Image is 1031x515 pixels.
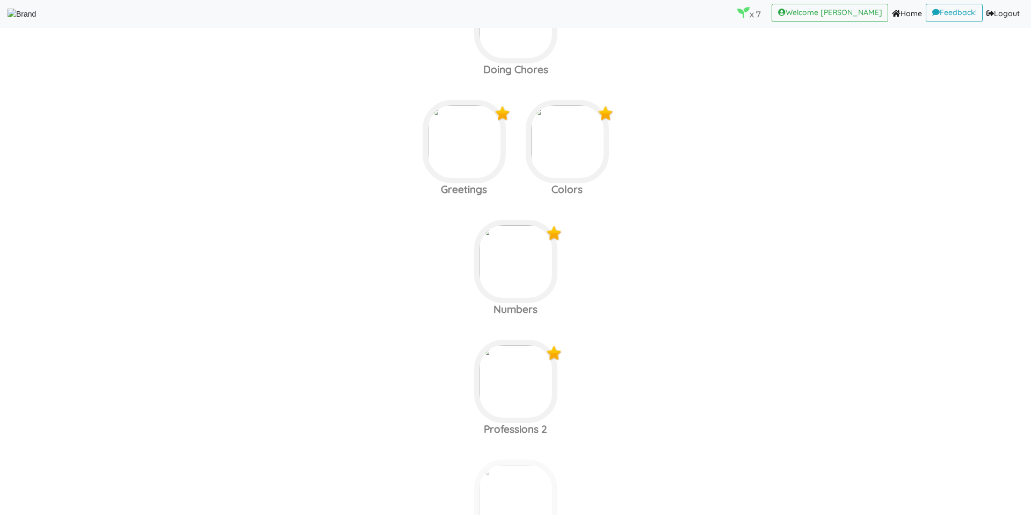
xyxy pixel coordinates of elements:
[495,105,511,121] img: x9Y5jP2O4Z5kwAAAABJRU5ErkJggg==
[464,423,567,435] h3: Professions 2
[546,465,562,481] img: r5+QtVXYuttHLoUAAAAABJRU5ErkJggg==
[598,105,614,121] img: x9Y5jP2O4Z5kwAAAABJRU5ErkJggg==
[546,225,562,241] img: x9Y5jP2O4Z5kwAAAABJRU5ErkJggg==
[515,183,619,196] h3: Colors
[474,220,557,303] img: one.e59f5082.png
[412,183,515,196] h3: Greetings
[737,6,761,22] p: x 7
[423,100,506,183] img: greetings.3fee7869.jpg
[474,340,557,423] img: okuani.2f5d74bb.png
[8,9,36,20] img: Brand
[464,63,567,76] h3: Doing Chores
[772,4,888,22] a: Welcome [PERSON_NAME]
[926,4,983,22] a: Feedback!
[464,303,567,316] h3: Numbers
[526,100,609,183] img: colors.f291bed6.jpg
[546,345,562,361] img: x9Y5jP2O4Z5kwAAAABJRU5ErkJggg==
[888,4,926,24] a: Home
[983,4,1023,24] a: Logout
